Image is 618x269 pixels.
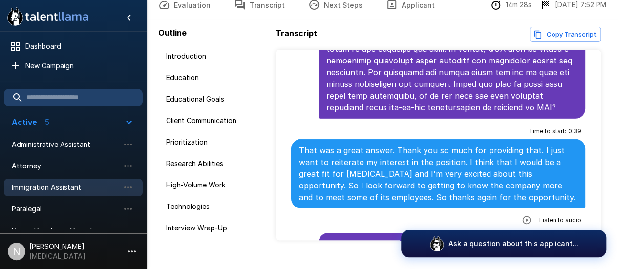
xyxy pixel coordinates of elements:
span: Introduction [166,51,264,61]
button: Ask a question about this applicant... [401,230,606,257]
div: Interview Wrap-Up [158,219,272,237]
span: 0 : 39 [568,126,581,136]
div: High-Volume Work [158,176,272,194]
span: Research Abilities [166,159,264,168]
b: Outline [158,28,187,38]
p: That was a great answer. Thank you so much for providing that. I just want to reiterate my intere... [299,145,577,203]
div: Prioritization [158,133,272,151]
span: Technologies [166,202,264,211]
span: Time to start : [529,126,566,136]
b: Transcript [276,28,317,38]
span: Education [166,73,264,83]
div: Research Abilities [158,155,272,172]
span: Client Communication [166,116,264,125]
div: Introduction [158,47,272,65]
div: Client Communication [158,112,272,129]
img: logo_glasses@2x.png [429,236,445,251]
span: High-Volume Work [166,180,264,190]
div: Educational Goals [158,90,272,108]
span: Interview Wrap-Up [166,223,264,233]
button: Copy transcript [530,27,601,42]
div: Technologies [158,198,272,215]
p: Ask a question about this applicant... [448,239,578,248]
p: Thank you for taking the time to speak with me [DATE]. I appreciate your effort and wish you all ... [326,238,577,262]
div: Education [158,69,272,86]
span: Listen to audio [539,215,581,225]
span: Educational Goals [166,94,264,104]
span: Prioritization [166,137,264,147]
